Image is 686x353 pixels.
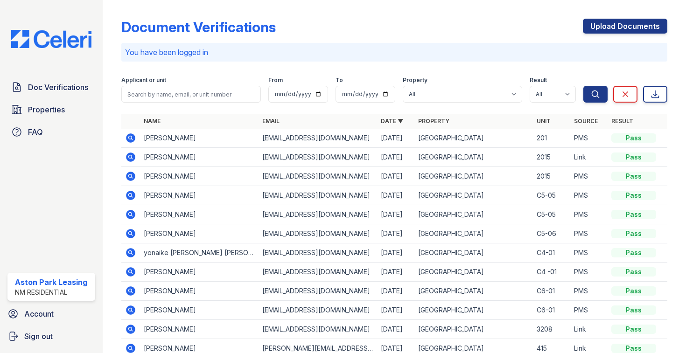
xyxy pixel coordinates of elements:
[7,100,95,119] a: Properties
[611,344,656,353] div: Pass
[611,267,656,277] div: Pass
[570,243,608,263] td: PMS
[381,118,403,125] a: Date ▼
[140,148,259,167] td: [PERSON_NAME]
[414,301,533,320] td: [GEOGRAPHIC_DATA]
[570,263,608,282] td: PMS
[259,282,377,301] td: [EMAIL_ADDRESS][DOMAIN_NAME]
[611,210,656,219] div: Pass
[121,76,166,84] label: Applicant or unit
[262,118,280,125] a: Email
[259,186,377,205] td: [EMAIL_ADDRESS][DOMAIN_NAME]
[377,224,414,243] td: [DATE]
[533,301,570,320] td: C6-01
[377,301,414,320] td: [DATE]
[4,305,99,323] a: Account
[570,205,608,224] td: PMS
[377,263,414,282] td: [DATE]
[414,148,533,167] td: [GEOGRAPHIC_DATA]
[140,205,259,224] td: [PERSON_NAME]
[121,86,261,103] input: Search by name, email, or unit number
[530,76,547,84] label: Result
[377,186,414,205] td: [DATE]
[28,82,88,93] span: Doc Verifications
[570,301,608,320] td: PMS
[140,301,259,320] td: [PERSON_NAME]
[611,286,656,296] div: Pass
[611,172,656,181] div: Pass
[611,118,633,125] a: Result
[15,288,87,297] div: NM Residential
[611,305,656,315] div: Pass
[377,320,414,339] td: [DATE]
[611,133,656,143] div: Pass
[533,243,570,263] td: C4-01
[583,19,667,34] a: Upload Documents
[611,248,656,257] div: Pass
[140,129,259,148] td: [PERSON_NAME]
[7,78,95,97] a: Doc Verifications
[403,76,427,84] label: Property
[140,263,259,282] td: [PERSON_NAME]
[414,186,533,205] td: [GEOGRAPHIC_DATA]
[4,327,99,346] a: Sign out
[533,282,570,301] td: C6-01
[377,282,414,301] td: [DATE]
[533,320,570,339] td: 3208
[533,224,570,243] td: C5-06
[259,263,377,282] td: [EMAIL_ADDRESS][DOMAIN_NAME]
[121,19,276,35] div: Document Verifications
[570,224,608,243] td: PMS
[259,148,377,167] td: [EMAIL_ADDRESS][DOMAIN_NAME]
[377,205,414,224] td: [DATE]
[414,205,533,224] td: [GEOGRAPHIC_DATA]
[414,320,533,339] td: [GEOGRAPHIC_DATA]
[533,263,570,282] td: C4 -01
[259,167,377,186] td: [EMAIL_ADDRESS][DOMAIN_NAME]
[414,224,533,243] td: [GEOGRAPHIC_DATA]
[414,167,533,186] td: [GEOGRAPHIC_DATA]
[140,282,259,301] td: [PERSON_NAME]
[570,129,608,148] td: PMS
[259,301,377,320] td: [EMAIL_ADDRESS][DOMAIN_NAME]
[140,167,259,186] td: [PERSON_NAME]
[533,186,570,205] td: C5-05
[336,76,343,84] label: To
[570,282,608,301] td: PMS
[611,325,656,334] div: Pass
[4,30,99,48] img: CE_Logo_Blue-a8612792a0a2168367f1c8372b55b34899dd931a85d93a1a3d3e32e68fde9ad4.png
[570,148,608,167] td: Link
[570,167,608,186] td: PMS
[259,320,377,339] td: [EMAIL_ADDRESS][DOMAIN_NAME]
[268,76,283,84] label: From
[533,148,570,167] td: 2015
[259,129,377,148] td: [EMAIL_ADDRESS][DOMAIN_NAME]
[611,229,656,238] div: Pass
[259,224,377,243] td: [EMAIL_ADDRESS][DOMAIN_NAME]
[15,277,87,288] div: Aston Park Leasing
[377,167,414,186] td: [DATE]
[537,118,551,125] a: Unit
[418,118,449,125] a: Property
[414,282,533,301] td: [GEOGRAPHIC_DATA]
[24,308,54,319] span: Account
[28,104,65,115] span: Properties
[533,129,570,148] td: 201
[377,148,414,167] td: [DATE]
[24,331,53,342] span: Sign out
[611,191,656,200] div: Pass
[574,118,598,125] a: Source
[570,320,608,339] td: Link
[611,152,656,162] div: Pass
[125,47,664,58] p: You have been logged in
[533,205,570,224] td: C5-05
[414,129,533,148] td: [GEOGRAPHIC_DATA]
[259,243,377,263] td: [EMAIL_ADDRESS][DOMAIN_NAME]
[377,129,414,148] td: [DATE]
[533,167,570,186] td: 2015
[570,186,608,205] td: PMS
[414,263,533,282] td: [GEOGRAPHIC_DATA]
[28,126,43,138] span: FAQ
[140,243,259,263] td: yonaike [PERSON_NAME] [PERSON_NAME]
